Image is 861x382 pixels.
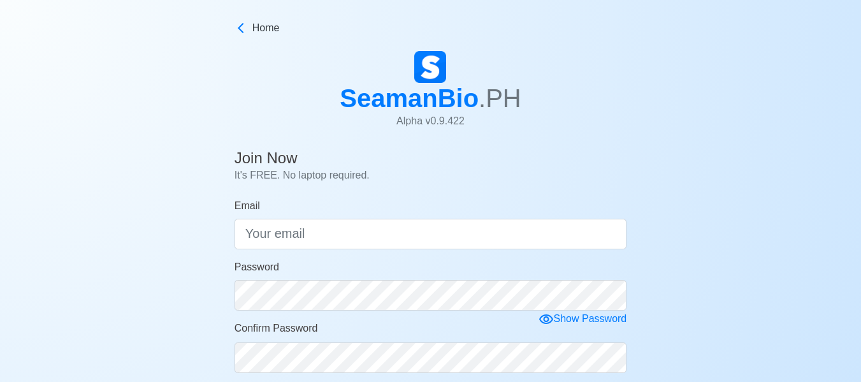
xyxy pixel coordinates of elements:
[235,168,627,183] p: It's FREE. No laptop required.
[235,219,627,249] input: Your email
[252,20,280,36] span: Home
[539,311,627,327] div: Show Password
[235,261,279,272] span: Password
[340,114,521,129] p: Alpha v 0.9.422
[235,149,627,168] h4: Join Now
[479,84,521,112] span: .PH
[414,51,446,83] img: Logo
[235,323,318,334] span: Confirm Password
[340,51,521,139] a: SeamanBio.PHAlpha v0.9.422
[340,83,521,114] h1: SeamanBio
[235,200,260,211] span: Email
[235,20,627,36] a: Home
